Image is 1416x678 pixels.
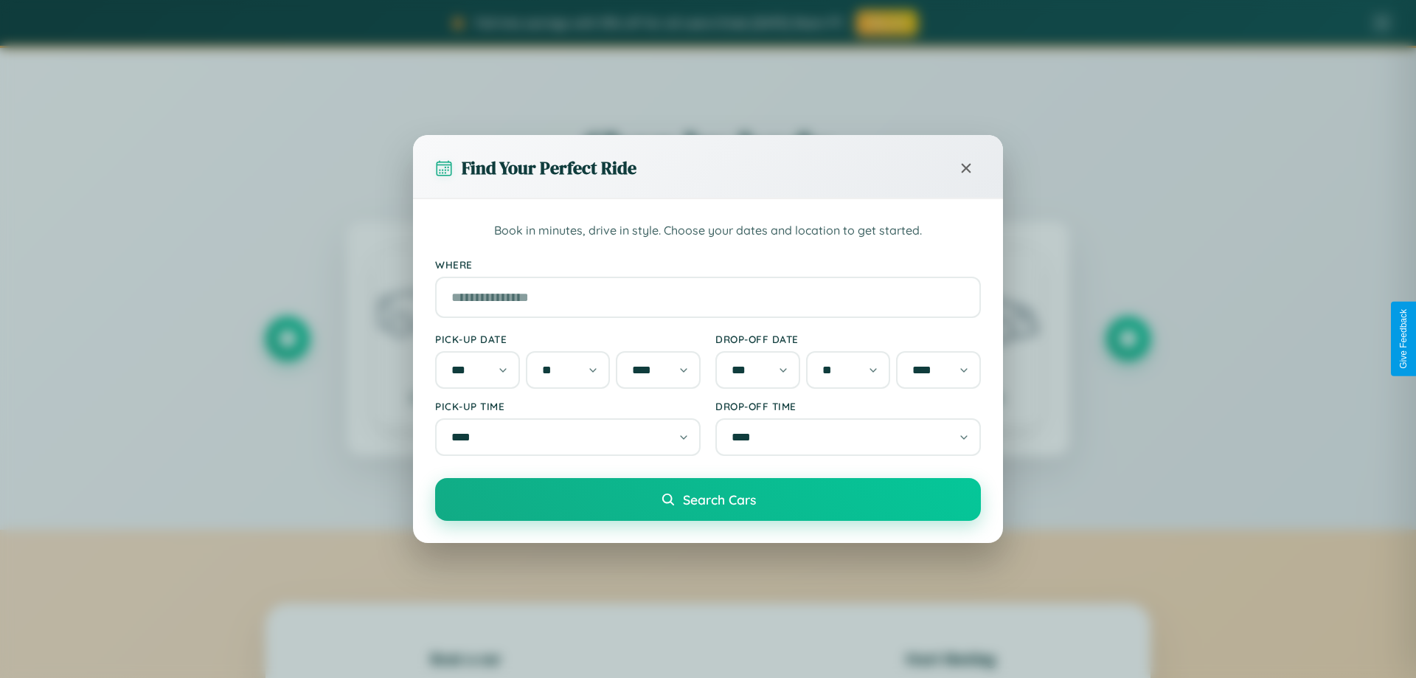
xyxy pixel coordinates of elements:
[715,400,981,412] label: Drop-off Time
[715,333,981,345] label: Drop-off Date
[435,221,981,241] p: Book in minutes, drive in style. Choose your dates and location to get started.
[435,333,701,345] label: Pick-up Date
[435,478,981,521] button: Search Cars
[435,258,981,271] label: Where
[462,156,636,180] h3: Find Your Perfect Ride
[435,400,701,412] label: Pick-up Time
[683,491,756,508] span: Search Cars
